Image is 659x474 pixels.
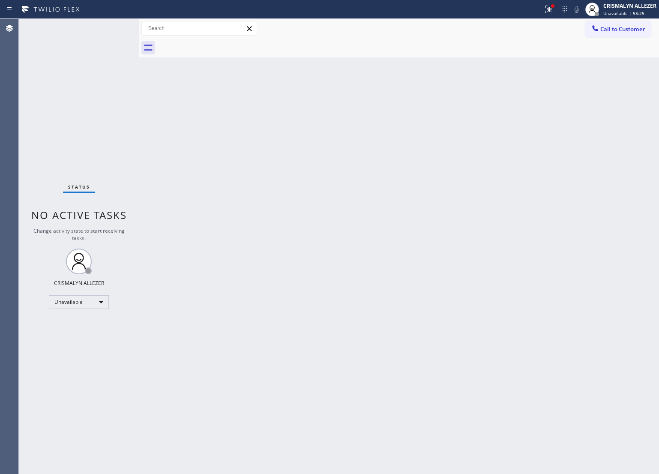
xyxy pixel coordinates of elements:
button: Call to Customer [585,21,651,37]
span: Call to Customer [600,25,645,33]
button: Mute [571,3,583,15]
div: Unavailable [49,295,109,309]
span: No active tasks [31,208,127,222]
span: Change activity state to start receiving tasks. [33,227,125,242]
span: Unavailable | 53:25 [603,10,644,16]
div: CRISMALYN ALLEZER [54,279,104,287]
div: CRISMALYN ALLEZER [603,2,656,9]
span: Status [68,184,90,190]
input: Search [142,21,257,35]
